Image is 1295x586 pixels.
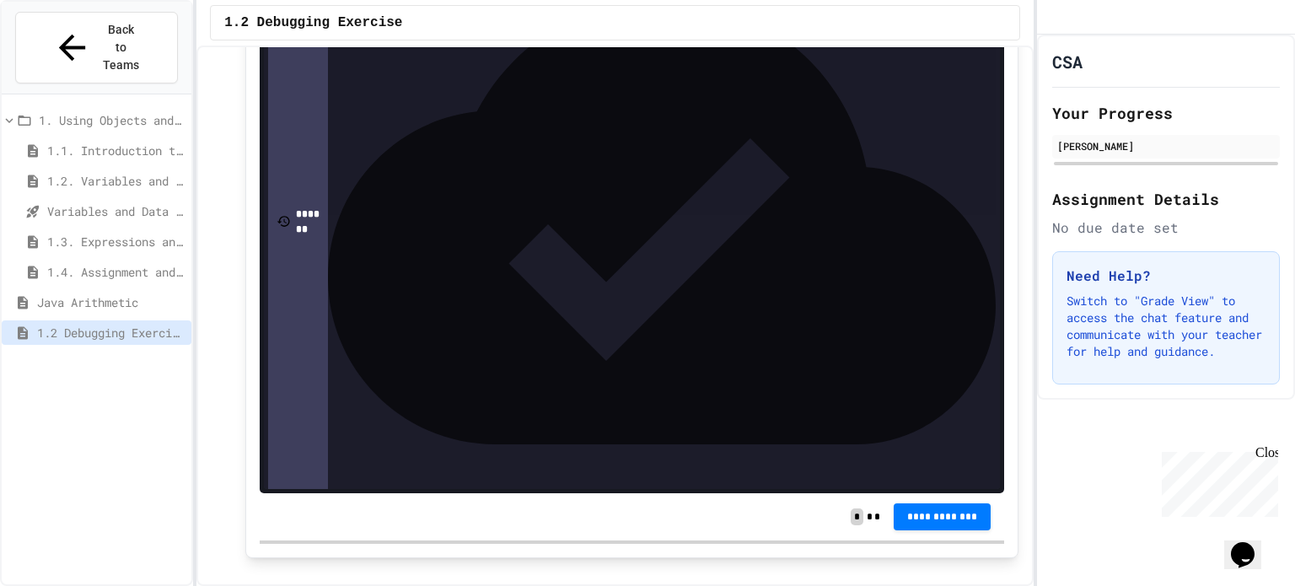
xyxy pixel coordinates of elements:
[1052,218,1280,238] div: No due date set
[37,324,185,341] span: 1.2 Debugging Exercise
[47,202,185,220] span: Variables and Data Types - Quiz
[7,7,116,107] div: Chat with us now!Close
[1155,445,1278,517] iframe: chat widget
[47,233,185,250] span: 1.3. Expressions and Output [New]
[47,142,185,159] span: 1.1. Introduction to Algorithms, Programming, and Compilers
[15,12,178,83] button: Back to Teams
[37,293,185,311] span: Java Arithmetic
[102,21,142,74] span: Back to Teams
[224,13,402,33] span: 1.2 Debugging Exercise
[47,172,185,190] span: 1.2. Variables and Data Types
[39,111,185,129] span: 1. Using Objects and Methods
[1052,101,1280,125] h2: Your Progress
[1057,138,1275,153] div: [PERSON_NAME]
[47,263,185,281] span: 1.4. Assignment and Input
[1052,187,1280,211] h2: Assignment Details
[1224,519,1278,569] iframe: chat widget
[1067,293,1265,360] p: Switch to "Grade View" to access the chat feature and communicate with your teacher for help and ...
[1067,266,1265,286] h3: Need Help?
[1052,50,1083,73] h1: CSA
